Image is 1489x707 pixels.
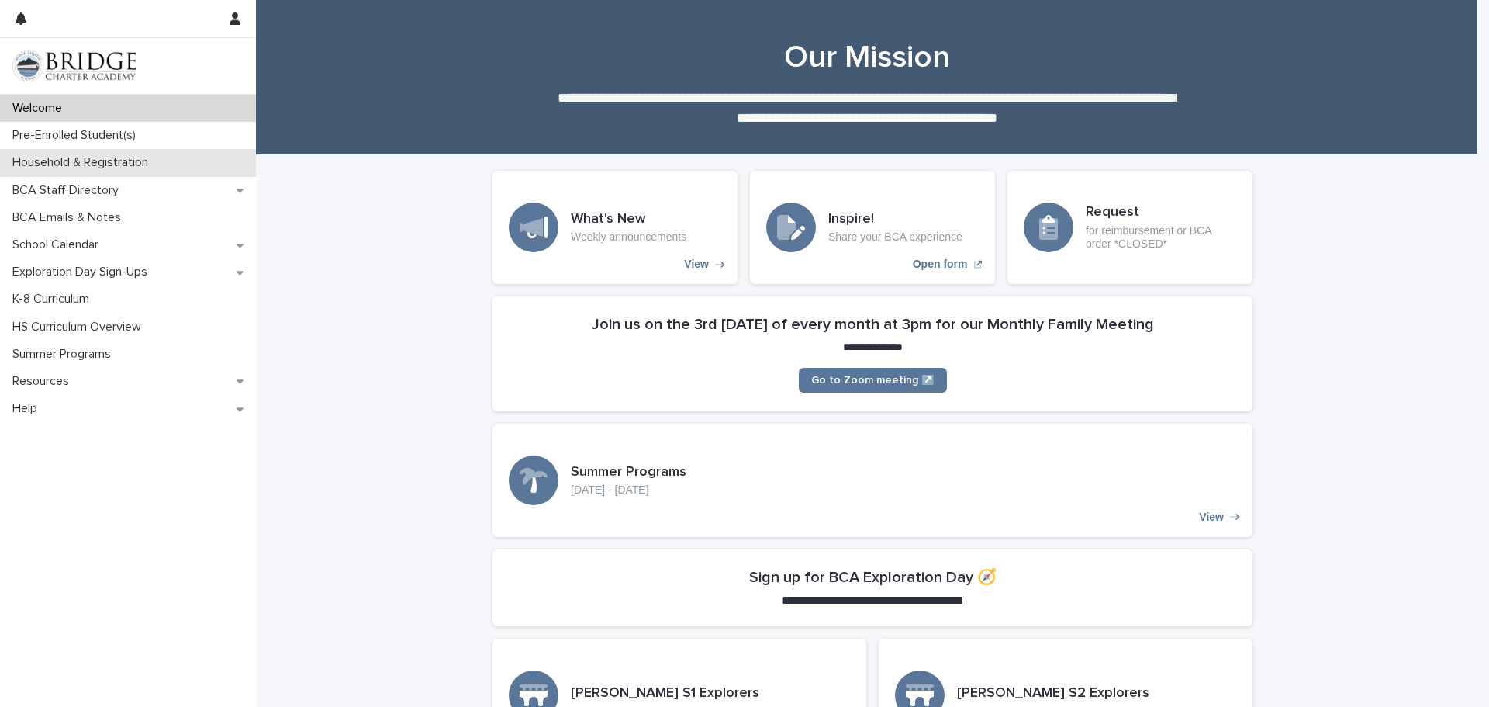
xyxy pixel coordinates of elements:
h3: Request [1086,204,1236,221]
p: Household & Registration [6,155,161,170]
p: BCA Emails & Notes [6,210,133,225]
p: Resources [6,374,81,389]
p: Share your BCA experience [828,230,962,244]
a: Open form [750,171,995,284]
p: Pre-Enrolled Student(s) [6,128,148,143]
a: View [492,171,738,284]
h3: What's New [571,211,686,228]
p: [DATE] - [DATE] [571,483,686,497]
h3: [PERSON_NAME] S2 Explorers [957,685,1149,702]
h3: [PERSON_NAME] S1 Explorers [571,685,759,702]
p: Help [6,401,50,416]
p: Summer Programs [6,347,123,362]
p: HS Curriculum Overview [6,320,154,334]
p: View [1199,511,1224,524]
p: Welcome [6,101,74,116]
h2: Sign up for BCA Exploration Day 🧭 [749,568,997,587]
img: V1C1m3IdTEidaUdm9Hs0 [12,50,136,81]
p: BCA Staff Directory [6,183,131,198]
p: Open form [913,258,968,271]
h1: Our Mission [487,39,1247,76]
p: View [684,258,709,271]
p: Weekly announcements [571,230,686,244]
p: K-8 Curriculum [6,292,102,307]
a: Go to Zoom meeting ↗️ [799,368,947,393]
p: for reimbursement or BCA order *CLOSED* [1086,224,1236,251]
p: School Calendar [6,237,111,252]
span: Go to Zoom meeting ↗️ [811,375,935,386]
h2: Join us on the 3rd [DATE] of every month at 3pm for our Monthly Family Meeting [592,315,1154,334]
a: View [492,424,1252,537]
h3: Summer Programs [571,464,686,481]
h3: Inspire! [828,211,962,228]
p: Exploration Day Sign-Ups [6,265,160,279]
